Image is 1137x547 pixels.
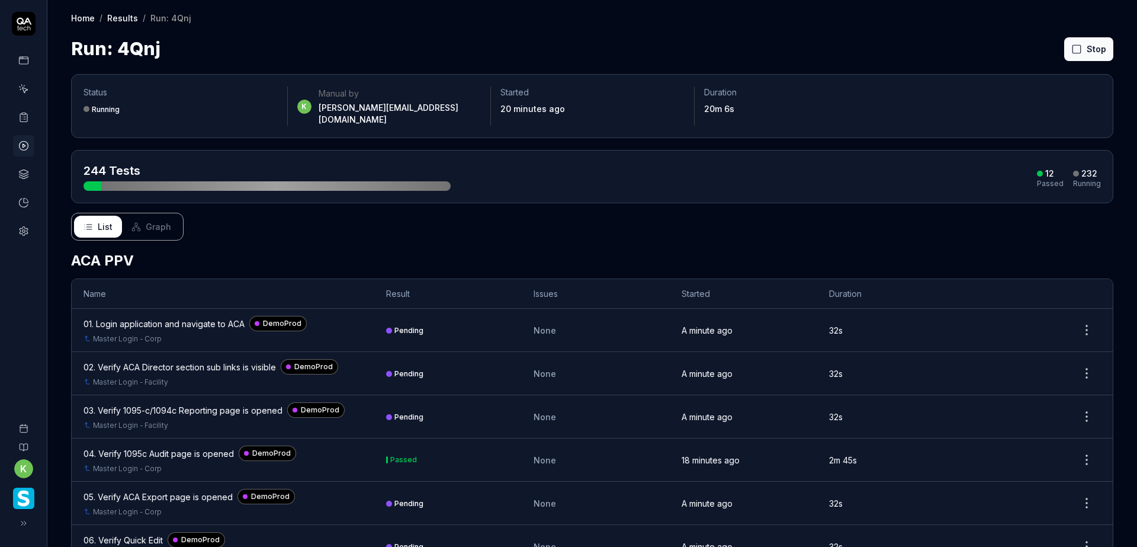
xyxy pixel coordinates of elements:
[71,36,160,62] h1: Run: 4Qnj
[704,104,734,114] time: 20m 6s
[297,100,311,114] span: k
[534,367,657,380] div: None
[294,362,333,372] span: DemoProd
[319,102,481,126] div: [PERSON_NAME][EMAIL_ADDRESS][DOMAIN_NAME]
[150,12,191,24] div: Run: 4Qnj
[1045,168,1054,179] div: 12
[394,326,423,335] div: Pending
[83,87,278,98] p: Status
[1081,168,1097,179] div: 232
[5,414,42,433] a: Book a call with us
[71,250,1113,271] h2: ACA PPV
[93,334,162,344] a: Master Login - Corp
[99,12,102,24] div: /
[682,325,733,335] time: A minute ago
[670,279,817,309] th: Started
[252,448,291,459] span: DemoProd
[829,412,843,422] time: 32s
[93,507,162,517] a: Master Login - Corp
[1064,37,1113,61] button: Stop
[534,497,657,510] div: None
[251,491,290,502] span: DemoProd
[500,104,565,114] time: 20 minutes ago
[83,164,140,178] span: 244 Tests
[143,12,146,24] div: /
[829,369,843,379] time: 32s
[93,463,162,474] a: Master Login - Corp
[83,491,233,503] a: 05. Verify ACA Export page is opened
[534,454,657,466] div: None
[682,369,733,379] time: A minute ago
[92,105,120,114] div: Running
[390,456,417,463] div: Passed
[281,359,338,375] a: DemoProd
[98,220,113,233] span: List
[500,87,685,98] p: Started
[5,433,42,452] a: Documentation
[287,402,345,418] a: DemoProd
[74,216,122,238] button: List
[107,12,138,24] a: Results
[5,478,42,511] button: Smartlinx Logo
[13,488,34,509] img: Smartlinx Logo
[239,446,296,461] a: DemoProd
[394,412,423,421] div: Pending
[534,411,657,423] div: None
[829,325,843,335] time: 32s
[1037,180,1064,187] div: Passed
[83,318,245,330] a: 01. Login application and navigate to ACA
[394,499,423,508] div: Pending
[704,87,888,98] p: Duration
[83,447,234,460] a: 04. Verify 1095c Audit page is opened
[1073,180,1101,187] div: Running
[71,12,95,24] a: Home
[83,404,282,417] a: 03. Verify 1095-c/1094c Reporting page is opened
[146,220,171,233] span: Graph
[817,279,965,309] th: Duration
[263,318,301,329] span: DemoProd
[522,279,669,309] th: Issues
[93,420,168,431] a: Master Login - Facility
[301,405,339,415] span: DemoProd
[83,534,163,546] a: 06. Verify Quick Edit
[93,377,168,388] a: Master Login - Facility
[394,369,423,378] div: Pending
[682,498,733,508] time: A minute ago
[14,459,33,478] button: k
[319,88,481,100] div: Manual by
[83,361,276,373] a: 02. Verify ACA Director section sub links is visible
[72,279,374,309] th: Name
[682,412,733,422] time: A minute ago
[237,489,295,504] a: DemoProd
[534,324,657,337] div: None
[181,535,220,545] span: DemoProd
[122,216,181,238] button: Graph
[249,316,307,331] a: DemoProd
[829,498,843,508] time: 32s
[829,455,857,465] time: 2m 45s
[682,455,740,465] time: 18 minutes ago
[374,279,522,309] th: Result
